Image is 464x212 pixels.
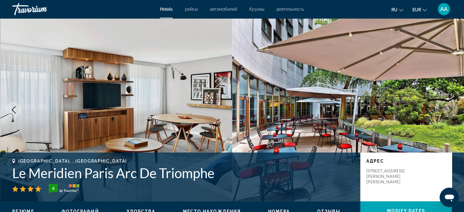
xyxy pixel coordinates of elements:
[440,188,459,207] iframe: Schaltfläche zum Öffnen des Messaging-Fensters
[249,7,264,12] a: Круизы
[18,159,127,163] span: [GEOGRAPHIC_DATA], , [GEOGRAPHIC_DATA]
[436,3,452,16] button: Nutzermenü
[391,5,403,14] button: Sprache ändern
[12,165,354,181] h1: Le Meridien Paris Arc De Triomphe
[12,1,73,17] a: Travorium
[160,7,173,12] a: Hotels
[391,7,397,12] font: ru
[366,168,415,185] p: [STREET_ADDRESS][PERSON_NAME][PERSON_NAME]
[47,185,59,192] div: 4
[366,159,446,163] p: адрес
[210,7,237,12] a: автомобилей
[440,6,448,12] font: AA
[412,5,427,14] button: Währung ändern
[443,102,458,117] button: Next image
[412,7,421,12] font: EUR
[185,7,198,12] a: рейсы
[49,184,79,194] img: TrustYou guest rating badge
[276,7,304,12] a: деятельность
[6,102,21,117] button: Previous image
